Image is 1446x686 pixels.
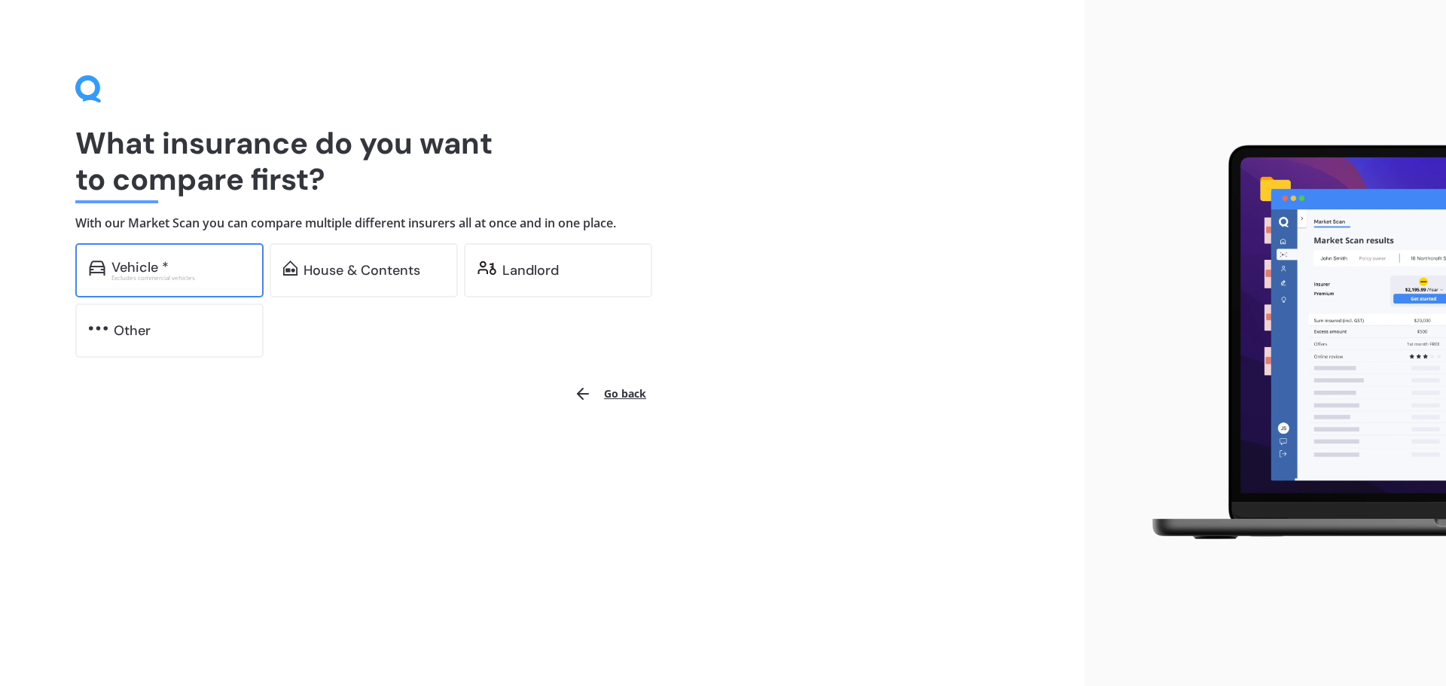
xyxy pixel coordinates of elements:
div: Vehicle * [111,260,169,275]
h1: What insurance do you want to compare first? [75,125,1009,197]
div: House & Contents [304,263,420,278]
div: Landlord [502,263,559,278]
button: Go back [565,376,655,412]
img: other.81dba5aafe580aa69f38.svg [89,321,108,336]
h4: With our Market Scan you can compare multiple different insurers all at once and in one place. [75,215,1009,231]
img: laptop.webp [1130,136,1446,550]
img: car.f15378c7a67c060ca3f3.svg [89,261,105,276]
img: home-and-contents.b802091223b8502ef2dd.svg [283,261,297,276]
div: Other [114,323,151,338]
div: Excludes commercial vehicles [111,275,250,281]
img: landlord.470ea2398dcb263567d0.svg [477,261,496,276]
